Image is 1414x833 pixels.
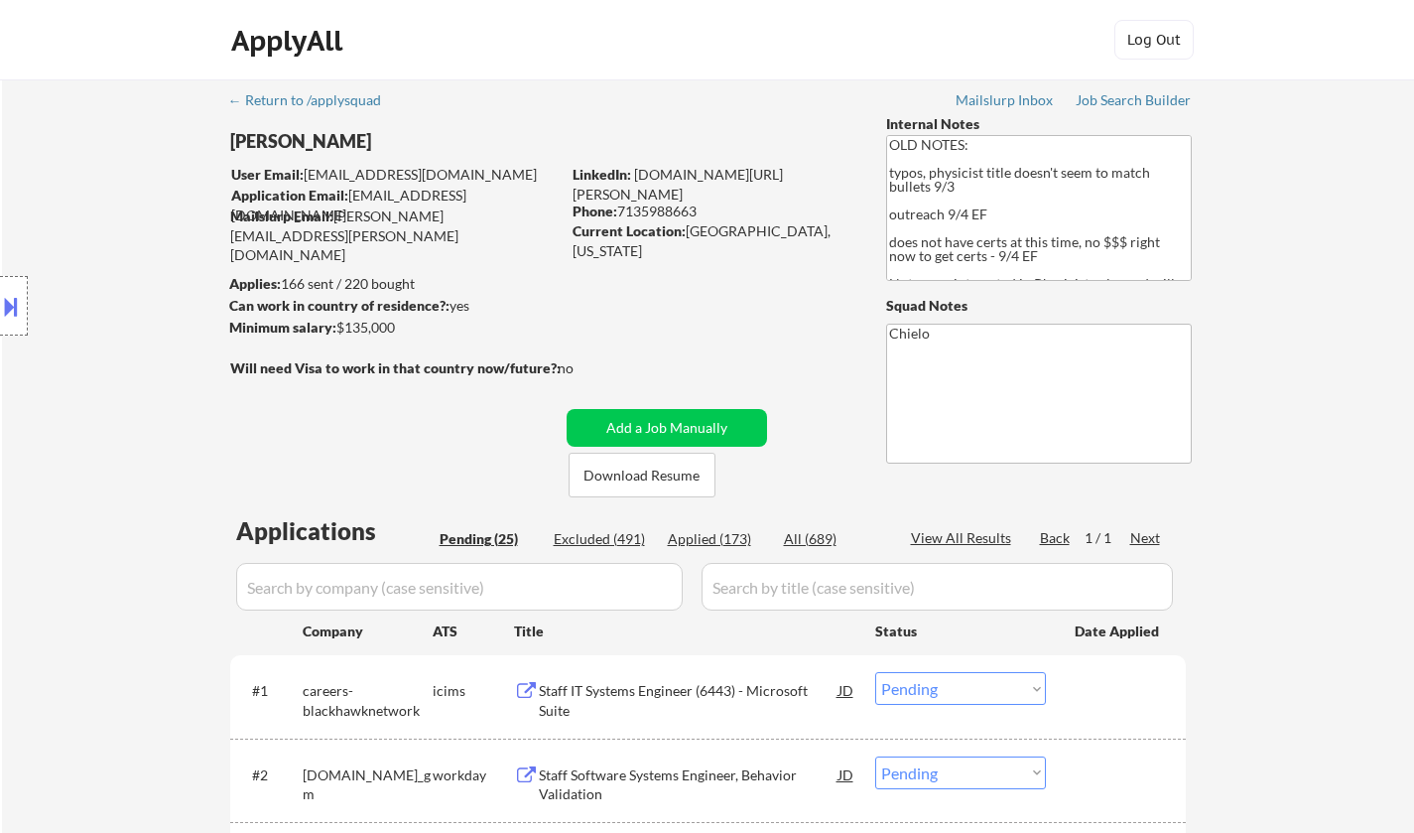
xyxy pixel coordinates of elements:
div: ATS [433,622,514,641]
div: ApplyAll [231,24,348,58]
div: careers-blackhawknetwork [303,681,433,720]
div: $135,000 [229,318,560,338]
strong: Current Location: [573,222,686,239]
div: All (689) [784,529,883,549]
div: Squad Notes [886,296,1192,316]
div: #1 [252,681,287,701]
button: Add a Job Manually [567,409,767,447]
div: Internal Notes [886,114,1192,134]
input: Search by company (case sensitive) [236,563,683,611]
div: Staff Software Systems Engineer, Behavior Validation [539,765,838,804]
div: #2 [252,765,287,785]
a: [DOMAIN_NAME][URL][PERSON_NAME] [573,166,783,203]
div: Staff IT Systems Engineer (6443) - Microsoft Suite [539,681,838,720]
div: Excluded (491) [554,529,653,549]
div: 7135988663 [573,202,853,221]
strong: Will need Visa to work in that country now/future?: [230,359,561,376]
div: 166 sent / 220 bought [229,274,560,294]
div: no [558,358,614,378]
div: icims [433,681,514,701]
div: View All Results [911,528,1017,548]
strong: LinkedIn: [573,166,631,183]
a: Mailslurp Inbox [956,92,1055,112]
div: ← Return to /applysquad [228,93,400,107]
div: Applied (173) [668,529,767,549]
div: Next [1130,528,1162,548]
div: yes [229,296,554,316]
div: JD [836,672,856,708]
button: Download Resume [569,453,715,497]
div: Applications [236,519,433,543]
strong: Phone: [573,203,617,219]
div: Status [875,613,1046,648]
a: ← Return to /applysquad [228,92,400,112]
div: JD [836,757,856,792]
div: Date Applied [1075,622,1162,641]
div: [PERSON_NAME][EMAIL_ADDRESS][PERSON_NAME][DOMAIN_NAME] [230,207,560,265]
div: Back [1040,528,1072,548]
div: Title [514,622,856,641]
button: Log Out [1114,20,1194,60]
div: Job Search Builder [1076,93,1192,107]
div: [GEOGRAPHIC_DATA], [US_STATE] [573,221,853,260]
a: Job Search Builder [1076,92,1192,112]
div: [DOMAIN_NAME]_gm [303,765,433,804]
div: Pending (25) [440,529,539,549]
div: [PERSON_NAME] [230,129,638,154]
div: 1 / 1 [1085,528,1130,548]
div: [EMAIL_ADDRESS][DOMAIN_NAME] [231,186,560,224]
div: Mailslurp Inbox [956,93,1055,107]
div: Company [303,622,433,641]
div: [EMAIL_ADDRESS][DOMAIN_NAME] [231,165,560,185]
div: workday [433,765,514,785]
input: Search by title (case sensitive) [702,563,1173,611]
